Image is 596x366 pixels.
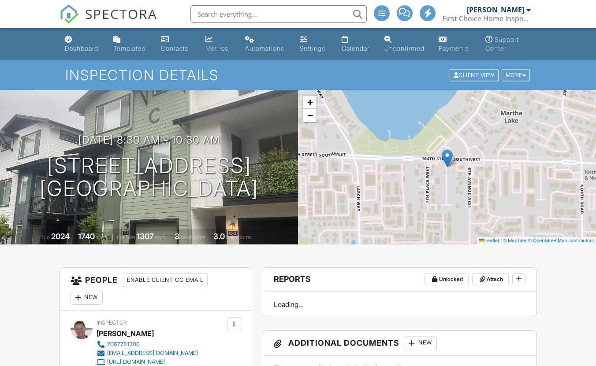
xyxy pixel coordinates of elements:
[107,341,140,348] div: 2067781300
[528,238,594,243] a: © OpenStreetMap contributors
[175,232,179,241] div: 3
[97,340,198,349] a: 2067781300
[60,12,157,30] a: SPECTORA
[342,44,369,52] div: Calendar
[78,134,220,146] h3: [DATE] 8:30 am - 10:30 am
[107,359,165,366] div: [URL][DOMAIN_NAME]
[190,5,367,23] input: Search everything...
[65,44,98,52] div: Dashboard
[245,44,284,52] div: Automations
[40,234,50,240] span: Built
[303,96,317,109] a: Zoom in
[449,71,501,78] a: Client View
[157,32,195,57] a: Contacts
[205,44,228,52] div: Metrics
[384,44,425,52] div: Unconfirmed
[307,110,313,121] span: −
[450,70,499,81] div: Client View
[338,32,374,57] a: Calendar
[482,32,535,57] a: Support Center
[502,70,530,81] div: More
[439,44,469,52] div: Payments
[202,32,235,57] a: Metrics
[307,96,313,107] span: +
[503,238,527,243] a: © MapTiler
[60,268,252,311] h3: People
[51,232,70,241] div: 2024
[123,273,208,287] div: Enable Client CC Email
[78,232,95,241] div: 1740
[381,32,428,57] a: Unconfirmed
[110,32,150,57] a: Templates
[85,4,157,23] span: SPECTORA
[60,4,79,24] img: The Best Home Inspection Software - Spectora
[296,32,331,57] a: Settings
[181,234,205,240] span: bedrooms
[107,350,198,357] div: [EMAIL_ADDRESS][DOMAIN_NAME]
[300,44,325,52] div: Settings
[213,232,225,241] div: 3.0
[467,5,524,14] div: [PERSON_NAME]
[442,149,453,167] img: Marker
[155,234,166,240] span: sq.ft.
[226,234,251,240] span: bathrooms
[479,238,499,243] a: Leaflet
[405,336,437,350] div: New
[117,234,135,240] span: Lot Size
[71,291,103,305] div: New
[113,44,145,52] div: Templates
[263,331,536,356] h3: Additional Documents
[485,36,519,52] div: Support Center
[97,349,198,358] a: [EMAIL_ADDRESS][DOMAIN_NAME]
[161,44,189,52] div: Contacts
[97,319,127,326] span: Inspector
[242,32,289,57] a: Automations (Advanced)
[435,32,475,57] a: Payments
[61,32,103,57] a: Dashboard
[303,109,317,122] a: Zoom out
[40,154,258,201] h1: [STREET_ADDRESS] [GEOGRAPHIC_DATA]
[443,14,531,23] div: First Choice Home Inspection
[96,234,108,240] span: sq. ft.
[65,67,531,83] h1: Inspection Details
[137,232,154,241] div: 1307
[97,327,154,340] div: [PERSON_NAME]
[500,238,502,243] span: |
